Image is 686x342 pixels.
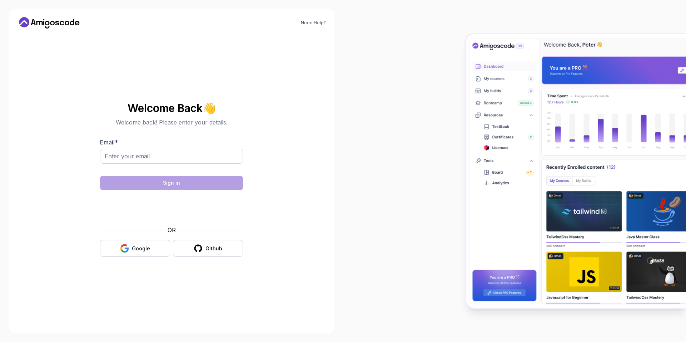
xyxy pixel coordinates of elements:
[100,240,170,257] button: Google
[100,149,243,164] input: Enter your email
[17,17,81,29] a: Home link
[168,226,176,234] p: OR
[118,194,225,221] iframe: Widget contenant une case à cocher pour le défi de sécurité hCaptcha
[100,118,243,127] p: Welcome back! Please enter your details.
[173,240,243,257] button: Github
[466,34,686,308] img: Amigoscode Dashboard
[132,245,150,252] div: Google
[100,176,243,190] button: Sign in
[163,179,180,187] div: Sign in
[301,20,326,26] a: Need Help?
[205,245,222,252] div: Github
[201,100,218,116] span: 👋
[100,139,118,146] label: Email *
[100,102,243,114] h2: Welcome Back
